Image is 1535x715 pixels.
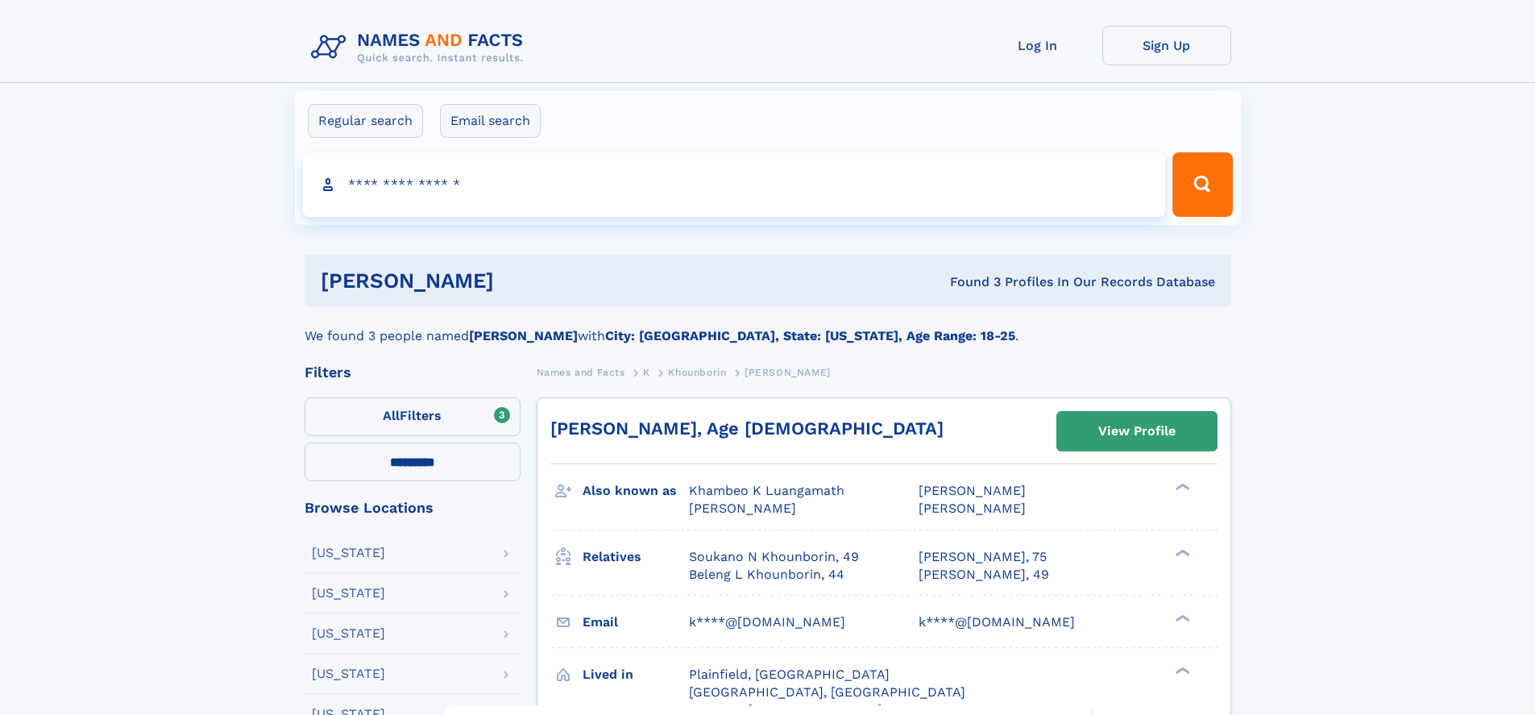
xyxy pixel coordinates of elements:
[919,483,1026,498] span: [PERSON_NAME]
[312,667,385,680] div: [US_STATE]
[689,684,965,700] span: [GEOGRAPHIC_DATA], [GEOGRAPHIC_DATA]
[583,609,689,636] h3: Email
[668,362,726,382] a: Khounborin
[305,397,521,436] label: Filters
[605,328,1015,343] b: City: [GEOGRAPHIC_DATA], State: [US_STATE], Age Range: 18-25
[1172,613,1191,623] div: ❯
[643,367,650,378] span: K
[689,548,859,566] a: Soukano N Khounborin, 49
[312,627,385,640] div: [US_STATE]
[550,418,944,439] a: [PERSON_NAME], Age [DEMOGRAPHIC_DATA]
[1172,665,1191,676] div: ❯
[919,566,1049,584] a: [PERSON_NAME], 49
[1172,482,1191,493] div: ❯
[1098,413,1176,450] div: View Profile
[583,661,689,688] h3: Lived in
[973,26,1102,65] a: Log In
[745,367,831,378] span: [PERSON_NAME]
[440,104,541,138] label: Email search
[689,483,844,498] span: Khambeo K Luangamath
[303,152,1166,217] input: search input
[305,307,1231,346] div: We found 3 people named with .
[312,587,385,600] div: [US_STATE]
[1172,547,1191,558] div: ❯
[305,501,521,515] div: Browse Locations
[383,408,400,423] span: All
[668,367,726,378] span: Khounborin
[1057,412,1217,451] a: View Profile
[312,547,385,559] div: [US_STATE]
[722,273,1215,291] div: Found 3 Profiles In Our Records Database
[919,501,1026,516] span: [PERSON_NAME]
[308,104,423,138] label: Regular search
[689,501,796,516] span: [PERSON_NAME]
[1102,26,1231,65] a: Sign Up
[469,328,578,343] b: [PERSON_NAME]
[305,365,521,380] div: Filters
[305,26,537,69] img: Logo Names and Facts
[919,548,1047,566] a: [PERSON_NAME], 75
[537,362,625,382] a: Names and Facts
[583,543,689,571] h3: Relatives
[643,362,650,382] a: K
[1172,152,1232,217] button: Search Button
[321,271,722,291] h1: [PERSON_NAME]
[689,667,890,682] span: Plainfield, [GEOGRAPHIC_DATA]
[689,566,844,584] a: Beleng L Khounborin, 44
[583,477,689,505] h3: Also known as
